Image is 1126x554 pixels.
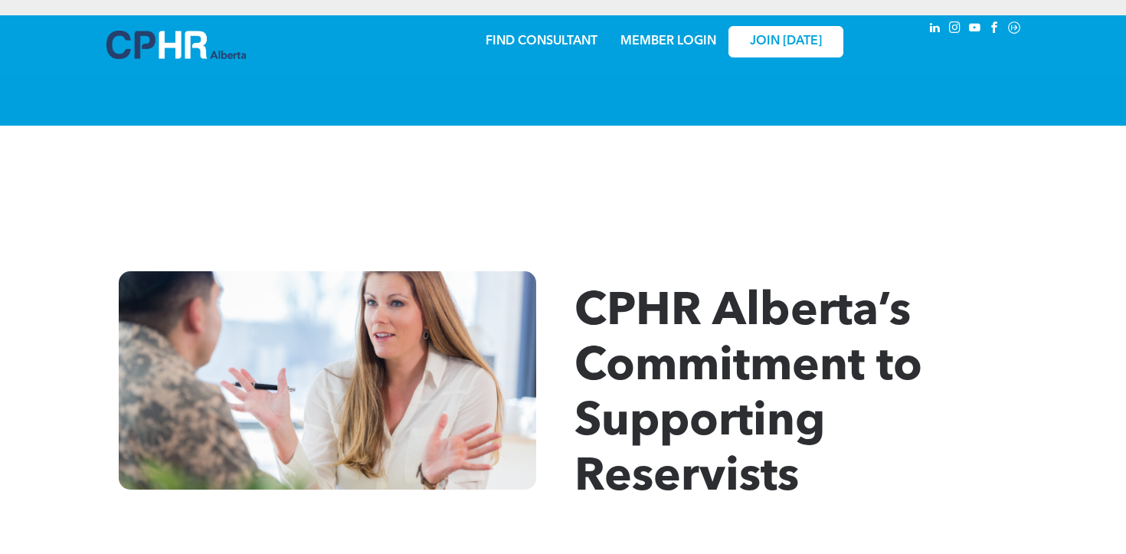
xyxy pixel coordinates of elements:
a: MEMBER LOGIN [620,35,716,48]
span: JOIN [DATE] [750,34,822,49]
a: linkedin [926,19,943,40]
a: youtube [966,19,983,40]
a: JOIN [DATE] [728,26,843,57]
a: Social network [1006,19,1023,40]
a: instagram [946,19,963,40]
span: CPHR Alberta’s Commitment to Supporting Reservists [574,290,922,501]
img: A blue and white logo for cp alberta [106,31,246,59]
a: facebook [986,19,1003,40]
a: FIND CONSULTANT [486,35,597,48]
